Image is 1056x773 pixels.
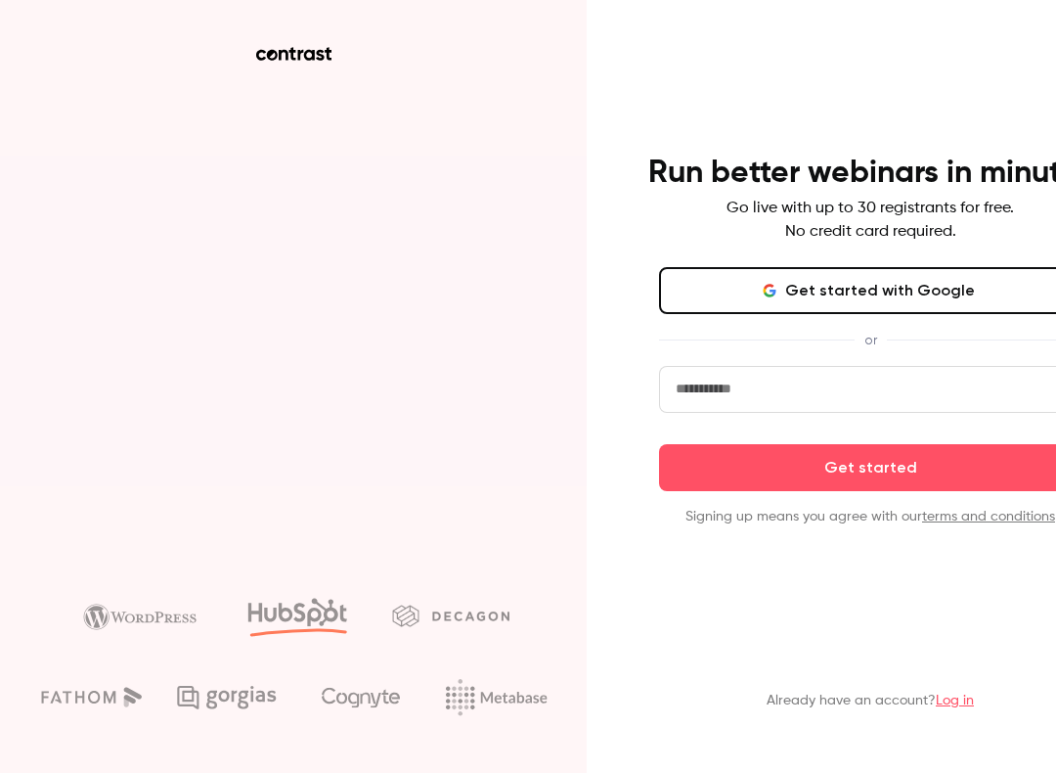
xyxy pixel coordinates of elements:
[936,694,974,707] a: Log in
[726,197,1014,244] p: Go live with up to 30 registrants for free. No credit card required.
[767,691,974,710] p: Already have an account?
[855,330,887,350] span: or
[392,605,509,626] img: decagon
[922,510,1055,523] a: terms and conditions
